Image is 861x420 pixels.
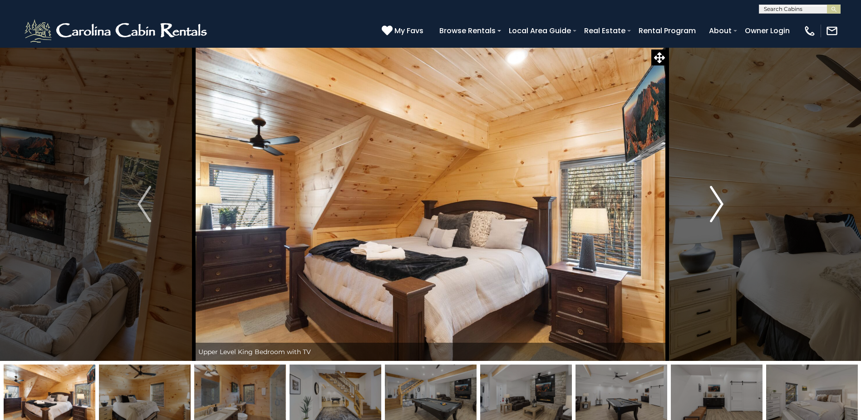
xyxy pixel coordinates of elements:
a: Local Area Guide [504,23,576,39]
a: My Favs [382,25,426,37]
img: arrow [138,186,151,222]
img: White-1-2.png [23,17,211,45]
img: arrow [710,186,723,222]
a: About [704,23,736,39]
span: My Favs [394,25,423,36]
img: mail-regular-white.png [826,25,838,37]
button: Next [667,47,766,361]
button: Previous [95,47,194,361]
a: Real Estate [580,23,630,39]
a: Rental Program [634,23,700,39]
a: Owner Login [740,23,794,39]
div: Upper Level King Bedroom with TV [194,343,667,361]
img: phone-regular-white.png [803,25,816,37]
a: Browse Rentals [435,23,500,39]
